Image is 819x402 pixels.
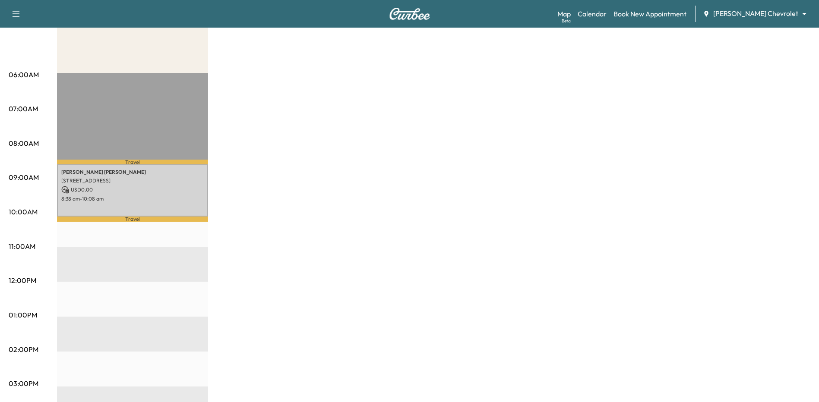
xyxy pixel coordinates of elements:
[57,160,208,164] p: Travel
[61,195,204,202] p: 8:38 am - 10:08 am
[9,310,37,320] p: 01:00PM
[9,207,38,217] p: 10:00AM
[713,9,798,19] span: [PERSON_NAME] Chevrolet
[389,8,430,20] img: Curbee Logo
[9,344,38,355] p: 02:00PM
[61,177,204,184] p: [STREET_ADDRESS]
[9,172,39,182] p: 09:00AM
[578,9,607,19] a: Calendar
[57,217,208,222] p: Travel
[9,138,39,148] p: 08:00AM
[557,9,571,19] a: MapBeta
[9,69,39,80] p: 06:00AM
[9,275,36,286] p: 12:00PM
[613,9,686,19] a: Book New Appointment
[9,104,38,114] p: 07:00AM
[61,169,204,176] p: [PERSON_NAME] [PERSON_NAME]
[9,241,35,251] p: 11:00AM
[61,186,204,194] p: USD 0.00
[9,378,38,389] p: 03:00PM
[562,18,571,24] div: Beta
